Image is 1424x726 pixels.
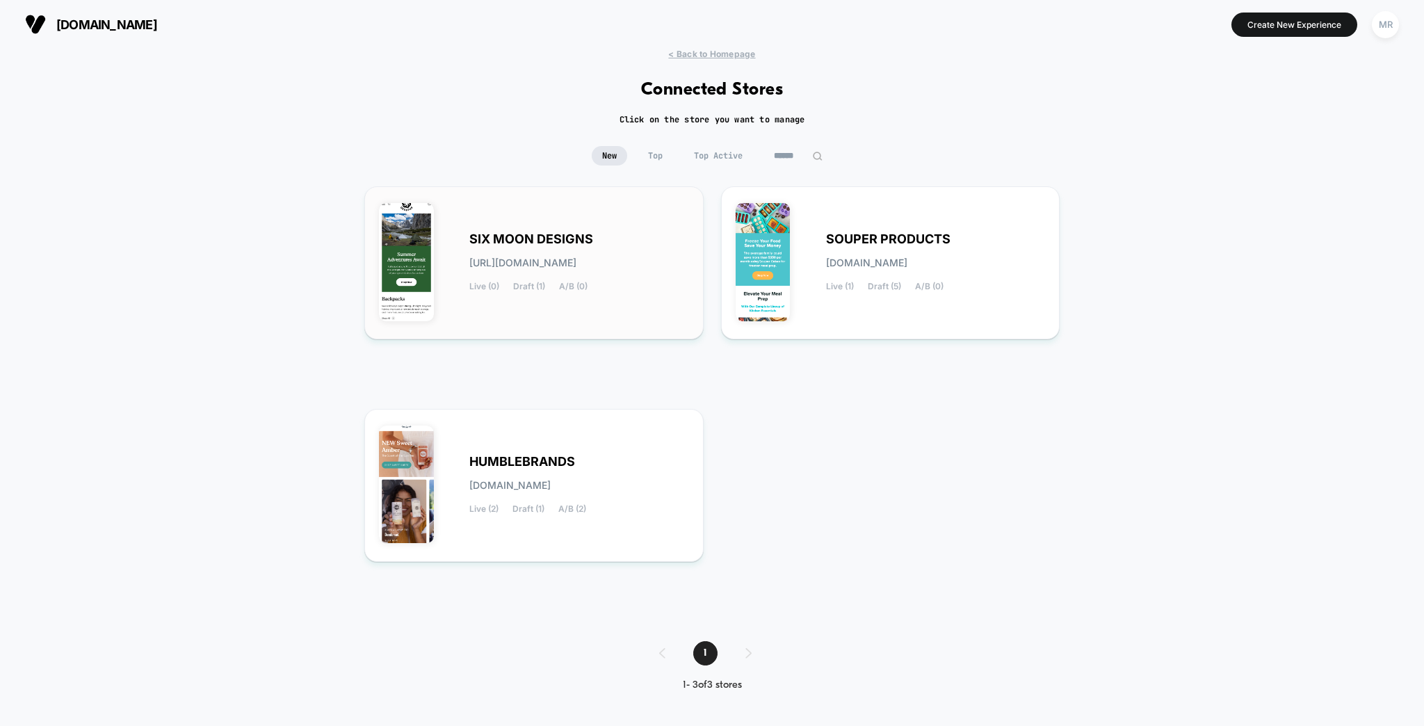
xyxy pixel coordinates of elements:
[1231,13,1357,37] button: Create New Experience
[868,282,901,291] span: Draft (5)
[56,17,157,32] span: [DOMAIN_NAME]
[558,504,586,514] span: A/B (2)
[641,80,784,100] h1: Connected Stores
[513,282,545,291] span: Draft (1)
[683,146,753,166] span: Top Active
[469,504,499,514] span: Live (2)
[736,203,791,321] img: SOUPER_PRODUCTS
[668,49,755,59] span: < Back to Homepage
[469,481,551,490] span: [DOMAIN_NAME]
[592,146,627,166] span: New
[559,282,588,291] span: A/B (0)
[915,282,944,291] span: A/B (0)
[379,203,434,321] img: SIX_MOON_DESIGNS
[826,282,854,291] span: Live (1)
[469,258,576,268] span: [URL][DOMAIN_NAME]
[469,234,593,244] span: SIX MOON DESIGNS
[620,114,805,125] h2: Click on the store you want to manage
[693,641,718,665] span: 1
[826,234,950,244] span: SOUPER PRODUCTS
[379,426,434,544] img: HUMBLEBRANDS
[21,13,161,35] button: [DOMAIN_NAME]
[645,679,779,691] div: 1 - 3 of 3 stores
[469,282,499,291] span: Live (0)
[469,457,575,467] span: HUMBLEBRANDS
[826,258,907,268] span: [DOMAIN_NAME]
[512,504,544,514] span: Draft (1)
[25,14,46,35] img: Visually logo
[812,151,823,161] img: edit
[638,146,673,166] span: Top
[1368,10,1403,39] button: MR
[1372,11,1399,38] div: MR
